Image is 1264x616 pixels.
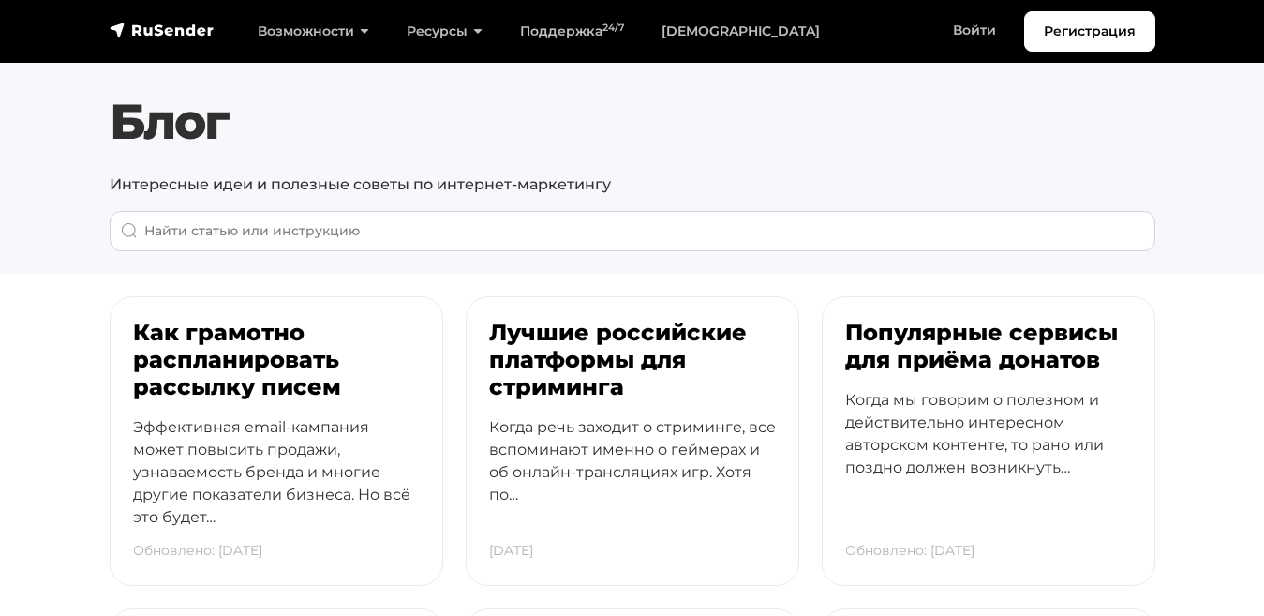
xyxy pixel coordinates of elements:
[845,320,1132,374] h3: Популярные сервисы для приёма донатов
[110,296,443,585] a: Как грамотно распланировать рассылку писем Эффективная email-кампания может повысить продажи, узн...
[822,296,1155,585] a: Популярные сервисы для приёма донатов Когда мы говорим о полезном и действительно интересном авто...
[239,12,388,51] a: Возможности
[845,389,1132,513] p: Когда мы говорим о полезном и действительно интересном авторском контенте, то рано или поздно дол...
[489,532,533,570] p: [DATE]
[602,22,624,34] sup: 24/7
[643,12,839,51] a: [DEMOGRAPHIC_DATA]
[489,320,776,400] h3: Лучшие российские платформы для стриминга
[501,12,643,51] a: Поддержка24/7
[110,173,1155,196] p: Интересные идеи и полезные советы по интернет-маркетингу
[121,222,138,239] img: Поиск
[1024,11,1155,52] a: Регистрация
[133,416,420,563] p: Эффективная email-кампания может повысить продажи, узнаваемость бренда и многие другие показатели...
[110,21,215,39] img: RuSender
[133,532,262,570] p: Обновлено: [DATE]
[845,532,974,570] p: Обновлено: [DATE]
[466,296,799,585] a: Лучшие российские платформы для стриминга Когда речь заходит о стриминге, все вспоминают именно о...
[489,416,776,540] p: Когда речь заходит о стриминге, все вспоминают именно о геймерах и об онлайн-трансляциях игр. Хот...
[388,12,501,51] a: Ресурсы
[110,93,1155,151] h1: Блог
[133,320,420,400] h3: Как грамотно распланировать рассылку писем
[934,11,1015,50] a: Войти
[110,211,1155,251] input: When autocomplete results are available use up and down arrows to review and enter to go to the d...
